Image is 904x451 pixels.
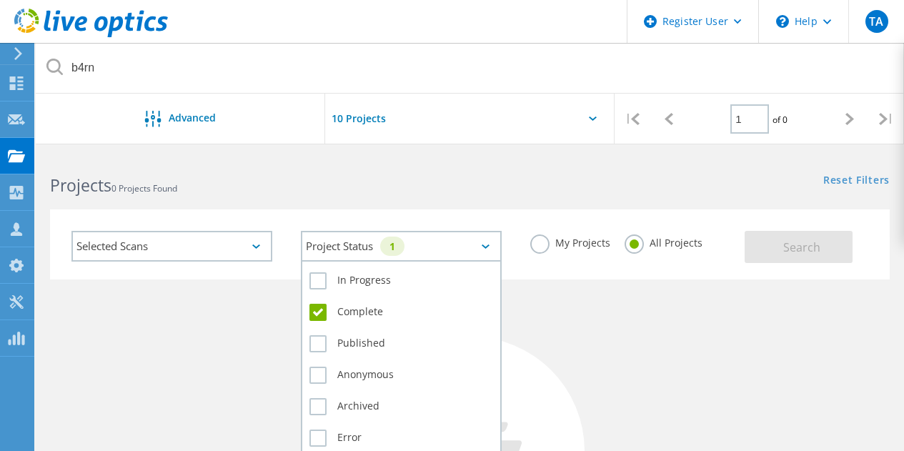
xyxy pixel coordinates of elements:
label: In Progress [309,272,493,289]
div: Selected Scans [71,231,272,262]
span: 0 Projects Found [111,182,177,194]
div: | [615,94,651,144]
label: Complete [309,304,493,321]
b: Projects [50,174,111,197]
span: TA [869,16,883,27]
span: Search [783,239,820,255]
a: Reset Filters [823,175,890,187]
label: Error [309,430,493,447]
label: My Projects [530,234,610,248]
button: Search [745,231,853,263]
span: of 0 [773,114,788,126]
div: | [868,94,904,144]
label: All Projects [625,234,702,248]
span: Advanced [169,113,216,123]
label: Anonymous [309,367,493,384]
a: Live Optics Dashboard [14,30,168,40]
div: 1 [380,237,404,256]
label: Published [309,335,493,352]
svg: \n [776,15,789,28]
div: Project Status [301,231,502,262]
label: Archived [309,398,493,415]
